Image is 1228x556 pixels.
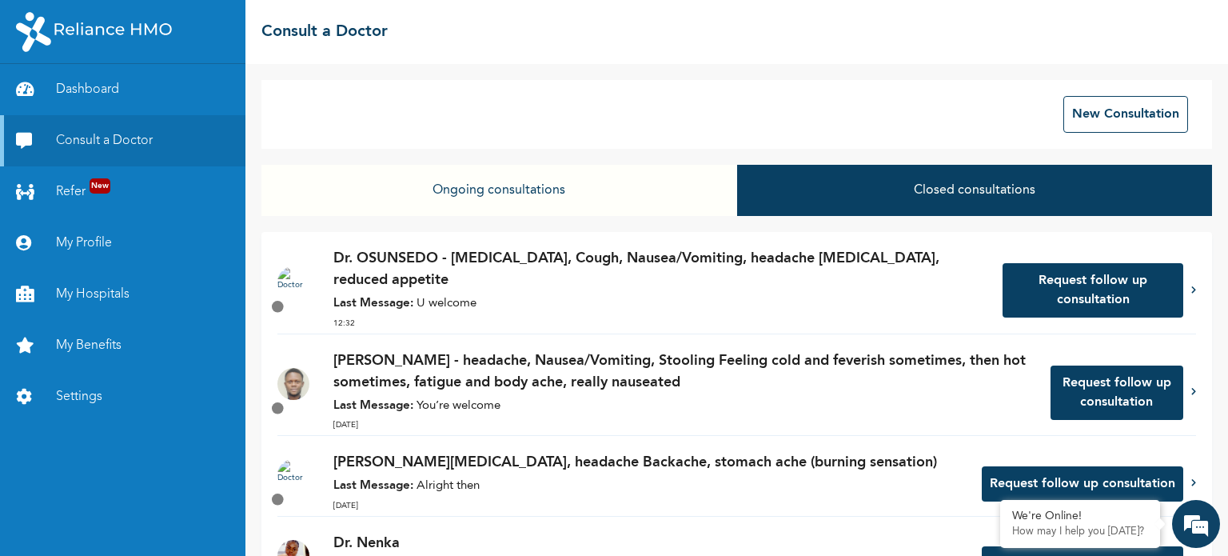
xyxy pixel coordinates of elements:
[261,20,388,44] h2: Consult a Doctor
[90,178,110,194] span: New
[1012,526,1148,538] p: How may I help you today?
[333,478,966,496] p: Alright then
[277,266,309,298] img: Doctor
[157,470,305,520] div: FAQs
[16,12,172,52] img: RelianceHMO's Logo
[93,190,221,352] span: We're online!
[277,368,309,400] img: Doctor
[83,90,269,110] div: Chat with us now
[8,414,305,470] textarea: Type your message and hit 'Enter'
[262,8,301,46] div: Minimize live chat window
[333,400,413,412] strong: Last Message:
[333,298,413,310] strong: Last Message:
[333,500,966,512] p: [DATE]
[261,165,736,216] button: Ongoing consultations
[333,295,987,314] p: U welcome
[333,419,1035,431] p: [DATE]
[982,466,1183,502] button: Request follow up consultation
[333,452,966,474] p: [PERSON_NAME][MEDICAL_DATA], headache Backache, stomach ache (burning sensation)
[333,318,987,330] p: 12:32
[1003,263,1183,318] button: Request follow up consultation
[1063,96,1188,133] button: New Consultation
[1012,510,1148,523] div: We're Online!
[333,480,413,492] strong: Last Message:
[333,350,1035,394] p: [PERSON_NAME] - headache, Nausea/Vomiting, Stooling Feeling cold and feverish sometimes, then hot...
[30,80,65,120] img: d_794563401_company_1708531726252_794563401
[737,165,1212,216] button: Closed consultations
[333,398,1035,416] p: You’re welcome
[1051,366,1183,420] button: Request follow up consultation
[333,248,987,291] p: Dr. OSUNSEDO - [MEDICAL_DATA], Cough, Nausea/Vomiting, headache [MEDICAL_DATA], reduced appetite
[277,459,309,491] img: Doctor
[8,498,157,510] span: Conversation
[333,533,966,554] p: Dr. Nenka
